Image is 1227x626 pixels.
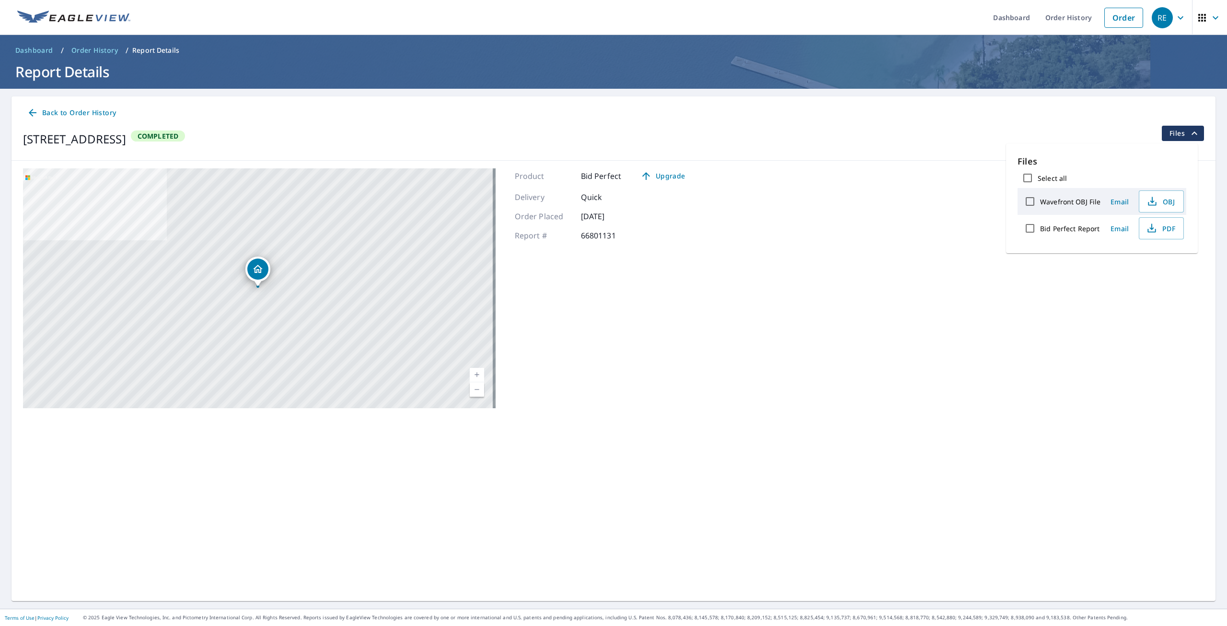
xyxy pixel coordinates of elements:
p: Report Details [132,46,179,55]
div: RE [1152,7,1173,28]
label: Wavefront OBJ File [1040,197,1100,206]
span: OBJ [1145,196,1176,207]
div: [STREET_ADDRESS] [23,130,126,148]
div: Dropped pin, building 1, Residential property, 203 Bacon St Natick, MA 01760 [245,257,270,286]
span: Email [1108,197,1131,206]
p: Files [1018,155,1186,168]
p: Product [515,170,572,182]
a: Order History [68,43,122,58]
span: Order History [71,46,118,55]
span: Upgrade [638,170,687,182]
a: Order [1104,8,1143,28]
a: Back to Order History [23,104,120,122]
span: Back to Order History [27,107,116,119]
p: Delivery [515,191,572,203]
span: PDF [1145,223,1176,234]
a: Current Level 17, Zoom In [470,368,484,382]
a: Dashboard [12,43,57,58]
p: | [5,615,69,621]
span: Files [1169,128,1200,139]
p: 66801131 [581,230,638,241]
label: Select all [1038,174,1067,183]
p: Order Placed [515,211,572,222]
p: [DATE] [581,211,638,222]
a: Current Level 17, Zoom Out [470,382,484,397]
p: Report # [515,230,572,241]
a: Terms of Use [5,614,35,621]
h1: Report Details [12,62,1215,82]
button: Email [1104,194,1135,209]
a: Privacy Policy [37,614,69,621]
img: EV Logo [17,11,130,25]
p: © 2025 Eagle View Technologies, Inc. and Pictometry International Corp. All Rights Reserved. Repo... [83,614,1222,621]
button: PDF [1139,217,1184,239]
li: / [126,45,128,56]
p: Bid Perfect [581,170,622,182]
span: Completed [132,131,185,141]
li: / [61,45,64,56]
nav: breadcrumb [12,43,1215,58]
span: Email [1108,224,1131,233]
span: Dashboard [15,46,53,55]
label: Bid Perfect Report [1040,224,1100,233]
button: OBJ [1139,190,1184,213]
p: Quick [581,191,638,203]
button: Email [1104,221,1135,236]
a: Upgrade [633,168,693,184]
button: filesDropdownBtn-66801131 [1161,126,1204,141]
